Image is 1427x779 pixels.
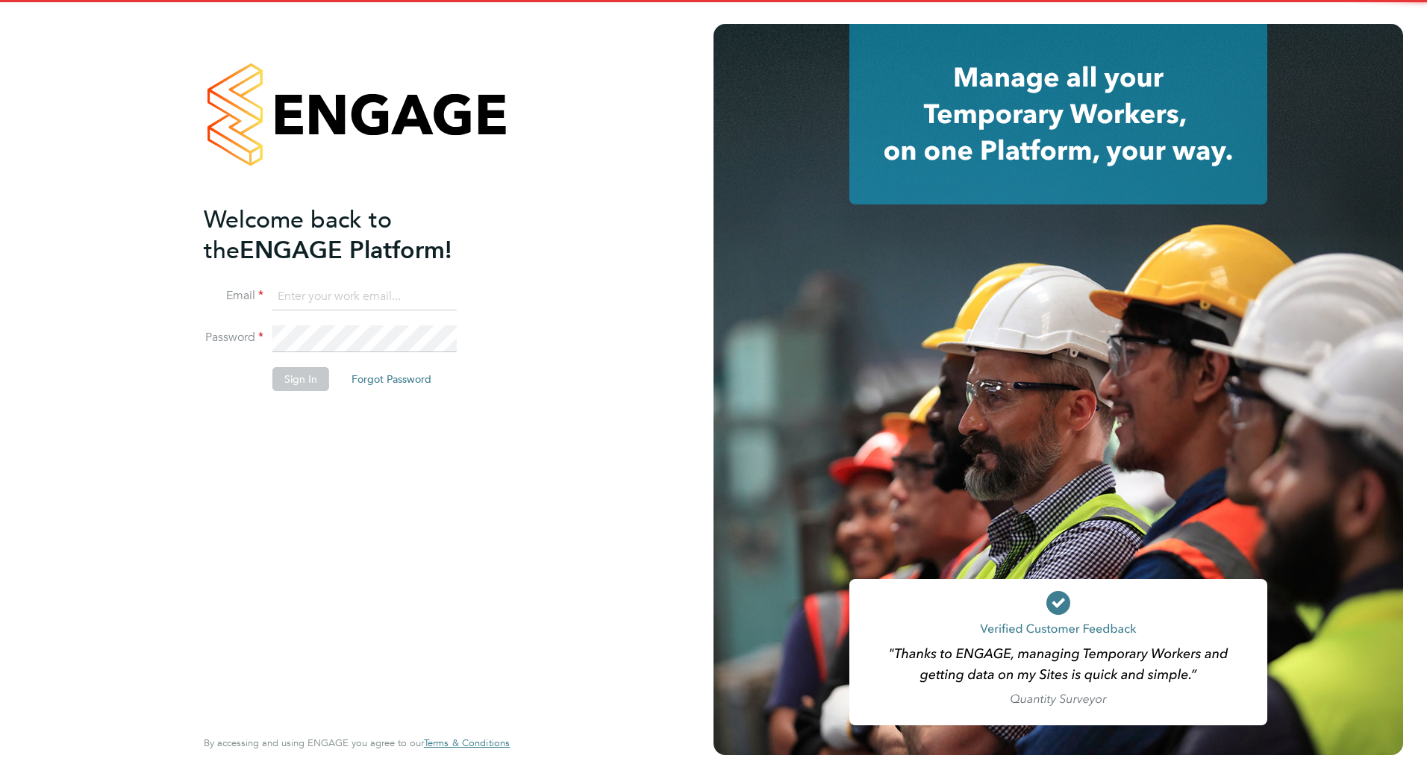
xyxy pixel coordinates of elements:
button: Forgot Password [340,367,443,391]
span: By accessing and using ENGAGE you agree to our [204,736,510,749]
label: Email [204,288,263,304]
input: Enter your work email... [272,284,457,310]
h2: ENGAGE Platform! [204,204,495,266]
label: Password [204,330,263,345]
span: Welcome back to the [204,205,392,265]
a: Terms & Conditions [424,737,510,749]
button: Sign In [272,367,329,391]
